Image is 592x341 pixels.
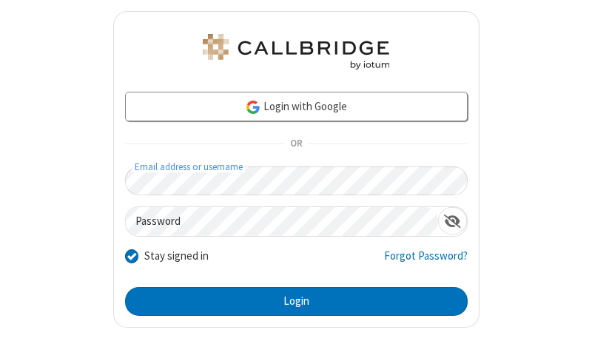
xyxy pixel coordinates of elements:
[200,34,392,70] img: Astra
[438,207,467,234] div: Show password
[125,166,468,195] input: Email address or username
[126,207,438,236] input: Password
[125,287,468,317] button: Login
[245,99,261,115] img: google-icon.png
[384,248,468,276] a: Forgot Password?
[144,248,209,265] label: Stay signed in
[125,92,468,121] a: Login with Google
[284,134,308,155] span: OR
[555,303,581,331] iframe: Chat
